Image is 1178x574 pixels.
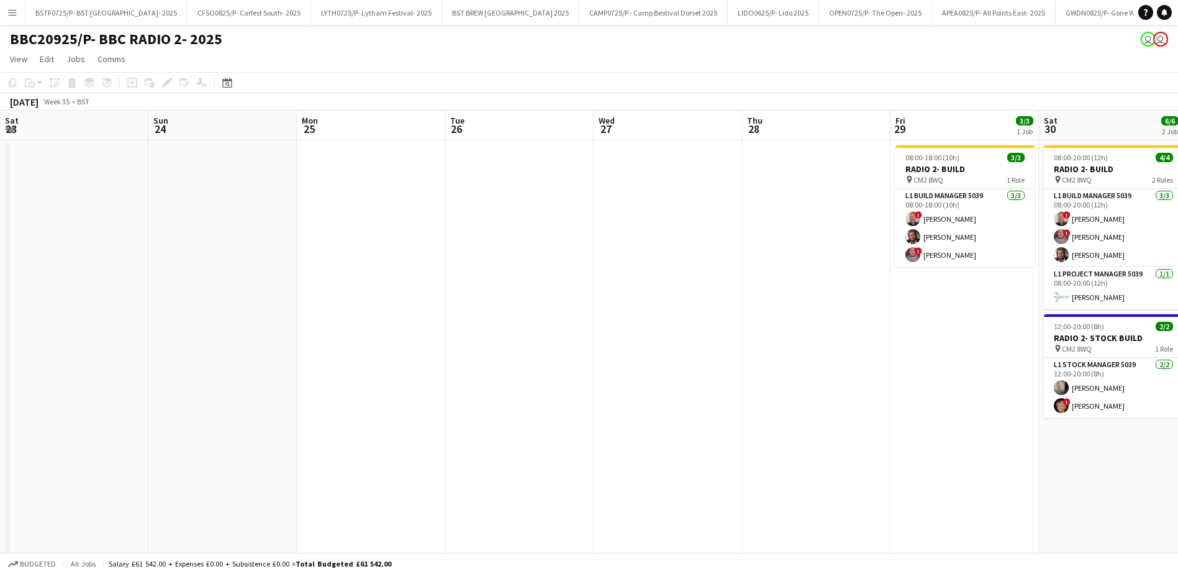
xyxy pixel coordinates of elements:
button: APEA0825/P- All Points East- 2025 [932,1,1056,25]
span: ! [915,211,922,219]
a: Jobs [61,51,90,67]
span: Mon [302,115,318,126]
span: 2/2 [1156,322,1173,331]
span: Sat [1044,115,1058,126]
app-job-card: 08:00-18:00 (10h)3/3RADIO 2- BUILD CM2 8WQ1 RoleL1 Build Manager 50393/308:00-18:00 (10h)![PERSON... [895,145,1035,267]
span: 24 [152,122,168,136]
span: Fri [895,115,905,126]
span: 28 [745,122,763,136]
div: [DATE] [10,96,39,108]
span: ! [1063,211,1071,219]
span: ! [1063,398,1071,406]
span: 23 [3,122,19,136]
span: 12:00-20:00 (8h) [1054,322,1104,331]
span: ! [1063,229,1071,237]
button: BST BREW [GEOGRAPHIC_DATA] 2025 [442,1,579,25]
span: 1 Role [1155,344,1173,353]
span: Total Budgeted £61 542.00 [296,559,391,568]
span: Thu [747,115,763,126]
button: BSTF0725/P- BST [GEOGRAPHIC_DATA]- 2025 [25,1,188,25]
span: Week 35 [41,97,72,106]
span: CM2 8WQ [1062,344,1092,353]
a: Comms [93,51,130,67]
span: 3/3 [1016,116,1033,125]
button: CFSO0825/P- Carfest South- 2025 [188,1,311,25]
span: 08:00-18:00 (10h) [905,153,959,162]
span: View [10,53,27,65]
app-user-avatar: Grace Shorten [1153,32,1168,47]
span: All jobs [68,559,98,568]
span: 08:00-20:00 (12h) [1054,153,1108,162]
span: Budgeted [20,560,56,568]
div: BST [77,97,89,106]
span: CM2 8WQ [913,175,943,184]
h3: RADIO 2- BUILD [895,163,1035,175]
button: CAMP0725/P - Camp Bestival Dorset 2025 [579,1,728,25]
span: Tue [450,115,464,126]
app-user-avatar: Suzanne Edwards [1141,32,1156,47]
span: 1 Role [1007,175,1025,184]
span: 27 [597,122,615,136]
button: Budgeted [6,557,58,571]
button: LIDO0625/P- Lido 2025 [728,1,819,25]
span: 2 Roles [1152,175,1173,184]
span: 29 [894,122,905,136]
a: Edit [35,51,59,67]
span: 26 [448,122,464,136]
button: LYTH0725/P- Lytham Festival- 2025 [311,1,442,25]
span: 30 [1042,122,1058,136]
span: ! [915,247,922,255]
span: 25 [300,122,318,136]
h1: BBC20925/P- BBC RADIO 2- 2025 [10,30,222,48]
span: Comms [97,53,125,65]
app-card-role: L1 Build Manager 50393/308:00-18:00 (10h)![PERSON_NAME][PERSON_NAME]![PERSON_NAME] [895,189,1035,267]
a: View [5,51,32,67]
div: Salary £61 542.00 + Expenses £0.00 + Subsistence £0.00 = [109,559,391,568]
div: 1 Job [1017,127,1033,136]
span: CM2 8WQ [1062,175,1092,184]
span: 4/4 [1156,153,1173,162]
button: OPEN0725/P- The Open- 2025 [819,1,932,25]
span: Jobs [66,53,85,65]
span: Sun [153,115,168,126]
span: Wed [599,115,615,126]
span: Sat [5,115,19,126]
span: 3/3 [1007,153,1025,162]
span: Edit [40,53,54,65]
